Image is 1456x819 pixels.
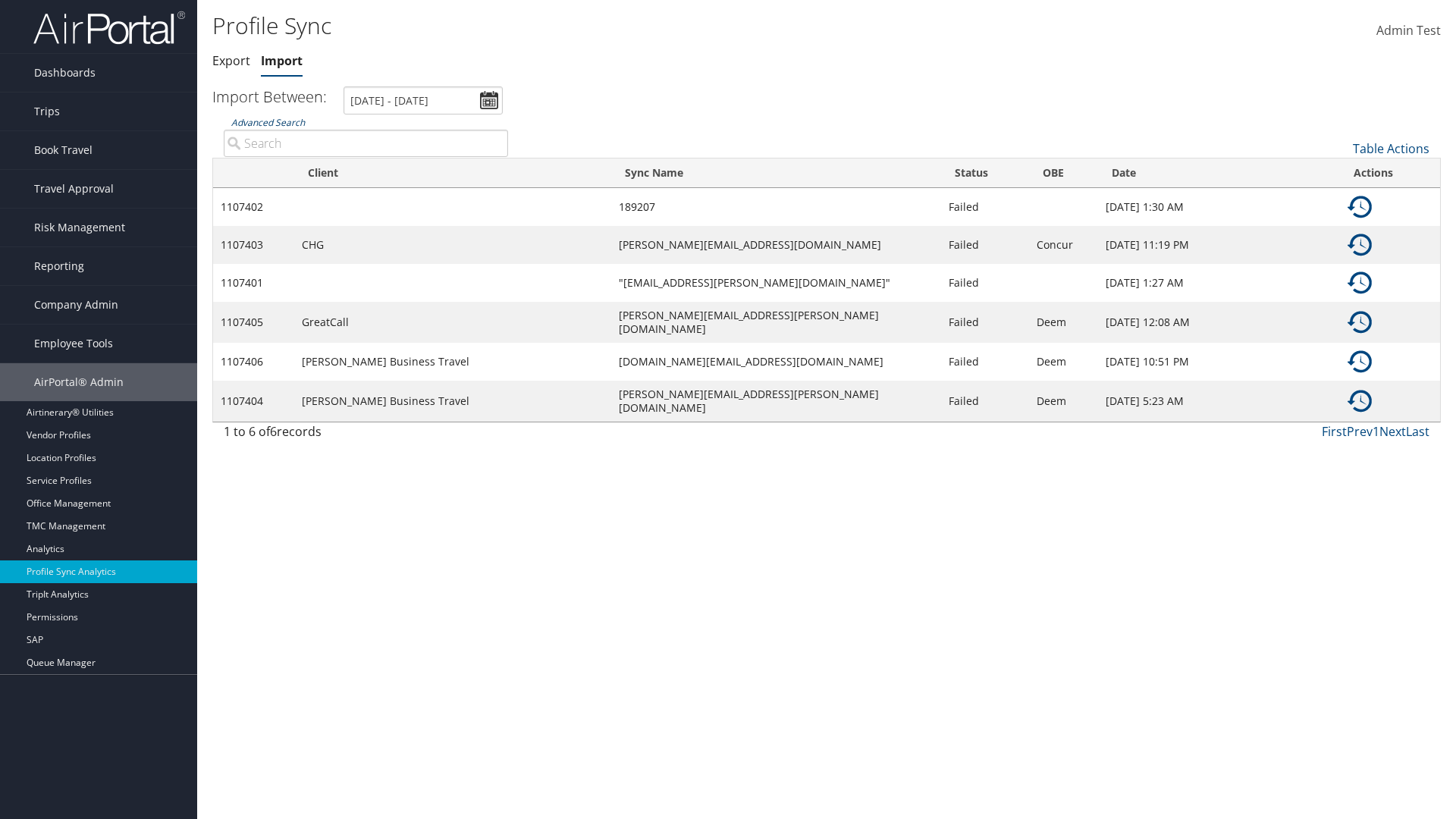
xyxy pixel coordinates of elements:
a: Details [1348,353,1372,368]
h3: Import Between: [212,86,327,107]
h1: Profile Sync [212,10,1031,42]
td: Failed [941,188,1029,226]
td: Deem [1029,343,1099,381]
td: [DATE] 1:27 AM [1098,264,1339,302]
a: First [1322,423,1347,440]
a: Admin Test [1376,8,1441,55]
img: ta-history.png [1348,389,1372,413]
img: ta-history.png [1348,195,1372,219]
a: Details [1348,393,1372,407]
a: Details [1348,314,1372,328]
td: Failed [941,343,1029,381]
span: Trips [34,93,60,130]
a: Import [261,52,303,69]
td: Failed [941,381,1029,422]
span: 6 [270,423,277,440]
th: OBE: activate to sort column ascending [1029,158,1099,188]
td: Failed [941,264,1029,302]
td: 189207 [611,188,941,226]
td: 1107402 [213,188,294,226]
span: Travel Approval [34,170,114,208]
td: Deem [1029,302,1099,343]
td: 1107405 [213,302,294,343]
a: 1 [1373,423,1379,440]
td: 1107403 [213,226,294,264]
th: Sync Name: activate to sort column ascending [611,158,941,188]
div: 1 to 6 of records [224,422,508,448]
td: CHG [294,226,610,264]
td: [PERSON_NAME][EMAIL_ADDRESS][DOMAIN_NAME] [611,226,941,264]
img: ta-history.png [1348,350,1372,374]
td: [DATE] 12:08 AM [1098,302,1339,343]
td: [PERSON_NAME] Business Travel [294,381,610,422]
a: Details [1348,237,1372,251]
a: Export [212,52,250,69]
th: Date: activate to sort column ascending [1098,158,1339,188]
a: Details [1348,199,1372,213]
img: ta-history.png [1348,233,1372,257]
span: Dashboards [34,54,96,92]
td: GreatCall [294,302,610,343]
td: Failed [941,302,1029,343]
span: AirPortal® Admin [34,363,124,401]
td: Deem [1029,381,1099,422]
td: [DATE] 5:23 AM [1098,381,1339,422]
img: ta-history.png [1348,271,1372,295]
td: 1107401 [213,264,294,302]
th: Actions [1340,158,1440,188]
a: Table Actions [1353,140,1429,157]
input: [DATE] - [DATE] [344,86,503,115]
span: Admin Test [1376,22,1441,39]
span: Book Travel [34,131,93,169]
a: Advanced Search [231,116,305,129]
img: airportal-logo.png [33,10,185,45]
input: Advanced Search [224,130,508,157]
td: [DATE] 1:30 AM [1098,188,1339,226]
a: Last [1406,423,1429,440]
td: [DATE] 10:51 PM [1098,343,1339,381]
span: Company Admin [34,286,118,324]
span: Risk Management [34,209,125,246]
td: Failed [941,226,1029,264]
td: [PERSON_NAME][EMAIL_ADDRESS][PERSON_NAME][DOMAIN_NAME] [611,302,941,343]
td: 1107404 [213,381,294,422]
td: Concur [1029,226,1099,264]
a: Details [1348,275,1372,289]
a: Next [1379,423,1406,440]
td: [DOMAIN_NAME][EMAIL_ADDRESS][DOMAIN_NAME] [611,343,941,381]
a: Prev [1347,423,1373,440]
th: Client: activate to sort column ascending [294,158,610,188]
span: Reporting [34,247,84,285]
td: 1107406 [213,343,294,381]
img: ta-history.png [1348,310,1372,334]
td: "[EMAIL_ADDRESS][PERSON_NAME][DOMAIN_NAME]" [611,264,941,302]
th: Status: activate to sort column descending [941,158,1029,188]
td: [PERSON_NAME][EMAIL_ADDRESS][PERSON_NAME][DOMAIN_NAME] [611,381,941,422]
span: Employee Tools [34,325,113,362]
td: [DATE] 11:19 PM [1098,226,1339,264]
td: [PERSON_NAME] Business Travel [294,343,610,381]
